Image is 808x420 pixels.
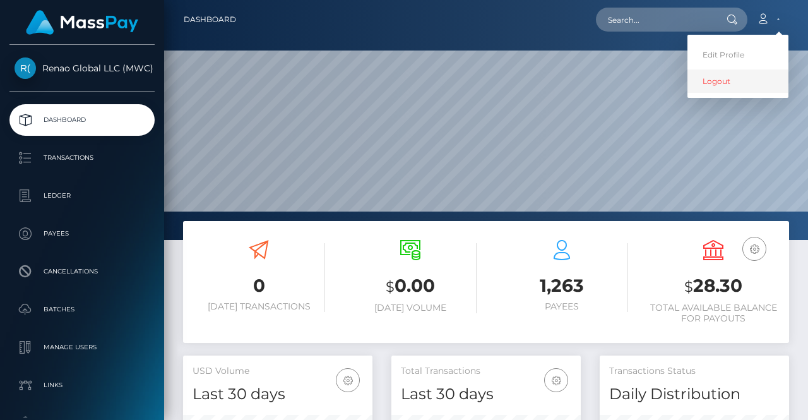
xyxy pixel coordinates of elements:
[647,273,780,299] h3: 28.30
[609,365,780,378] h5: Transactions Status
[15,376,150,395] p: Links
[609,383,780,405] h4: Daily Distribution
[647,303,780,324] h6: Total Available Balance for Payouts
[193,365,363,378] h5: USD Volume
[15,338,150,357] p: Manage Users
[9,104,155,136] a: Dashboard
[15,186,150,205] p: Ledger
[15,224,150,243] p: Payees
[496,273,628,298] h3: 1,263
[9,142,155,174] a: Transactions
[26,10,138,35] img: MassPay Logo
[15,57,36,79] img: Renao Global LLC (MWC)
[193,273,325,298] h3: 0
[596,8,715,32] input: Search...
[15,262,150,281] p: Cancellations
[386,278,395,296] small: $
[687,69,788,93] a: Logout
[9,332,155,363] a: Manage Users
[401,383,571,405] h4: Last 30 days
[687,43,788,66] a: Edit Profile
[9,256,155,287] a: Cancellations
[9,218,155,249] a: Payees
[9,63,155,74] span: Renao Global LLC (MWC)
[9,369,155,401] a: Links
[193,383,363,405] h4: Last 30 days
[9,180,155,212] a: Ledger
[496,301,628,312] h6: Payees
[15,111,150,129] p: Dashboard
[9,294,155,325] a: Batches
[401,365,571,378] h5: Total Transactions
[15,300,150,319] p: Batches
[344,273,477,299] h3: 0.00
[184,6,236,33] a: Dashboard
[344,303,477,313] h6: [DATE] Volume
[15,148,150,167] p: Transactions
[193,301,325,312] h6: [DATE] Transactions
[684,278,693,296] small: $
